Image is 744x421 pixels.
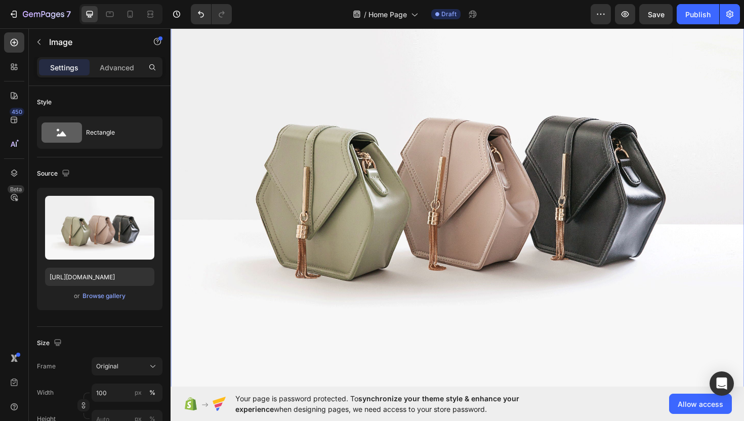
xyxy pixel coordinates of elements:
[648,10,665,19] span: Save
[37,336,64,350] div: Size
[92,384,162,402] input: px%
[132,387,144,399] button: %
[235,394,519,413] span: synchronize your theme style & enhance your experience
[37,167,72,181] div: Source
[49,36,135,48] p: Image
[92,357,162,375] button: Original
[74,290,80,302] span: or
[235,393,559,414] span: Your page is password protected. To when designing pages, we need access to your store password.
[685,9,711,20] div: Publish
[82,291,126,301] button: Browse gallery
[364,9,366,20] span: /
[100,62,134,73] p: Advanced
[669,394,732,414] button: Allow access
[96,362,118,371] span: Original
[146,387,158,399] button: px
[639,4,673,24] button: Save
[710,371,734,396] div: Open Intercom Messenger
[191,4,232,24] div: Undo/Redo
[45,268,154,286] input: https://example.com/image.jpg
[171,27,744,388] iframe: Design area
[149,388,155,397] div: %
[4,4,75,24] button: 7
[37,362,56,371] label: Frame
[678,399,723,409] span: Allow access
[10,108,24,116] div: 450
[441,10,457,19] span: Draft
[45,196,154,260] img: preview-image
[82,291,126,301] div: Browse gallery
[50,62,78,73] p: Settings
[86,121,148,144] div: Rectangle
[37,388,54,397] label: Width
[66,8,71,20] p: 7
[368,9,407,20] span: Home Page
[37,98,52,107] div: Style
[135,388,142,397] div: px
[677,4,719,24] button: Publish
[8,185,24,193] div: Beta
